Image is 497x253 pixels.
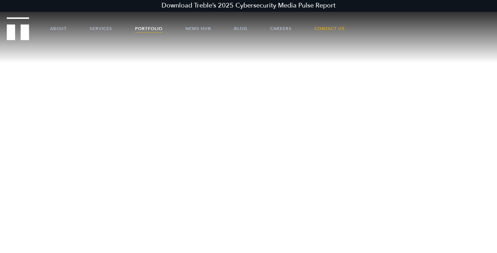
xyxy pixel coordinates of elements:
[7,17,29,40] img: Treble logo
[314,18,345,39] a: Contact Us
[90,18,112,39] a: Services
[50,18,67,39] a: About
[135,18,163,39] a: Portfolio
[270,18,292,39] a: Careers
[234,18,247,39] a: Blog
[185,18,211,39] a: News Hub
